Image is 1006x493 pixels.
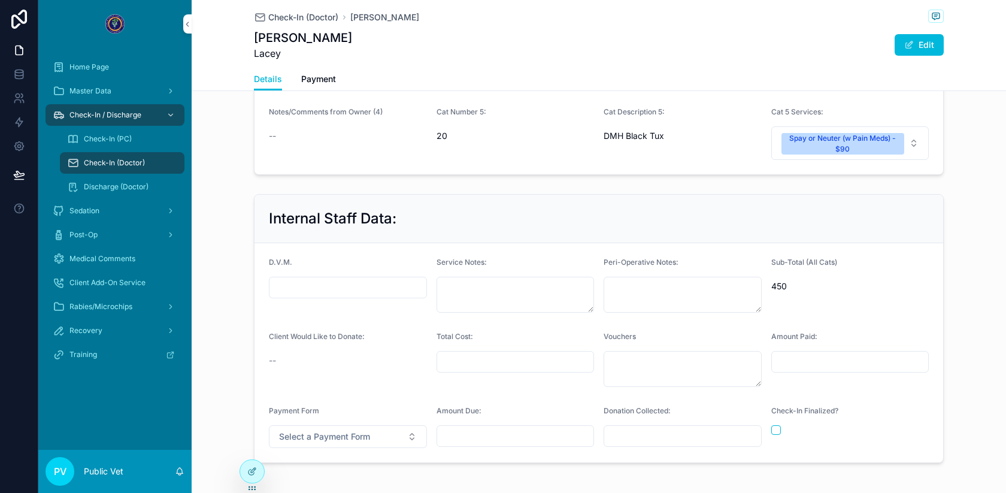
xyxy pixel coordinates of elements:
span: Client Add-On Service [69,278,146,288]
span: Check-In (Doctor) [268,11,338,23]
a: Post-Op [46,224,184,246]
span: Cat Description 5: [604,107,665,116]
span: Donation Collected: [604,406,671,415]
div: scrollable content [38,48,192,381]
span: Post-Op [69,230,98,240]
span: 20 [437,130,595,142]
span: -- [269,130,276,142]
span: Discharge (Doctor) [84,182,149,192]
span: Payment Form [269,406,319,415]
span: -- [269,355,276,367]
span: Check-In (Doctor) [84,158,145,168]
a: [PERSON_NAME] [350,11,419,23]
span: Rabies/Microchips [69,302,132,311]
span: Check-In / Discharge [69,110,141,120]
a: Rabies/Microchips [46,296,184,317]
a: Home Page [46,56,184,78]
span: Sedation [69,206,99,216]
a: Check-In / Discharge [46,104,184,126]
img: App logo [105,14,125,34]
span: Home Page [69,62,109,72]
span: Training [69,350,97,359]
span: Lacey [254,46,352,61]
span: Amount Due: [437,406,481,415]
span: Cat Number 5: [437,107,486,116]
span: Recovery [69,326,102,335]
span: DMH Black Tux [604,130,762,142]
button: Select Button [771,126,929,160]
h2: Internal Staff Data: [269,209,396,228]
span: Peri-Operative Notes: [604,258,678,267]
a: Sedation [46,200,184,222]
span: Payment [301,73,336,85]
span: Amount Paid: [771,332,817,341]
button: Edit [895,34,944,56]
a: Client Add-On Service [46,272,184,294]
a: Medical Comments [46,248,184,270]
span: Master Data [69,86,111,96]
span: Client Would Like to Donate: [269,332,365,341]
span: Total Cost: [437,332,473,341]
span: PV [54,464,66,479]
button: Unselect SPAY_OR_NEUTER_W_PAIN_MEDS_90 [781,132,905,155]
span: Notes/Comments from Owner (4) [269,107,383,116]
span: D.V.M. [269,258,292,267]
span: Cat 5 Services: [771,107,823,116]
span: Medical Comments [69,254,135,264]
span: Check-In Finalized? [771,406,838,415]
span: Details [254,73,282,85]
a: Payment [301,68,336,92]
div: Spay or Neuter (w Pain Meds) - $90 [789,133,898,155]
button: Select Button [269,425,427,448]
a: Check-In (PC) [60,128,184,150]
span: Sub-Total (All Cats) [771,258,837,267]
span: Check-In (PC) [84,134,132,144]
a: Details [254,68,282,91]
span: Select a Payment Form [279,431,370,443]
a: Master Data [46,80,184,102]
h1: [PERSON_NAME] [254,29,352,46]
p: Public Vet [84,465,123,477]
a: Discharge (Doctor) [60,176,184,198]
span: Vouchers [604,332,636,341]
span: Service Notes: [437,258,487,267]
a: Check-In (Doctor) [60,152,184,174]
a: Training [46,344,184,365]
a: Recovery [46,320,184,341]
a: Check-In (Doctor) [254,11,338,23]
span: 450 [771,280,929,292]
